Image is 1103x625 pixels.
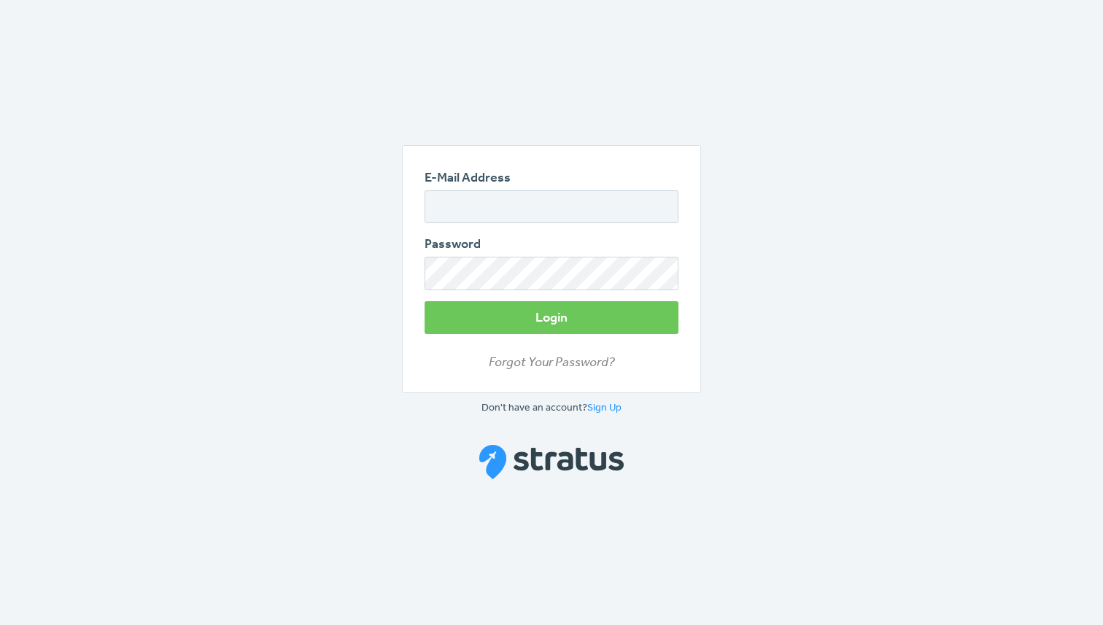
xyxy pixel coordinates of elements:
[402,400,701,415] p: Don't have an account?
[425,352,678,370] a: Forgot Your Password?
[479,444,624,481] img: Stratus
[425,301,678,334] button: Login
[587,400,622,414] a: Sign Up
[425,168,511,187] label: E-Mail Address
[425,235,481,253] label: Password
